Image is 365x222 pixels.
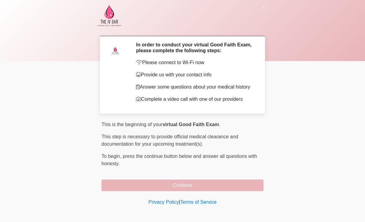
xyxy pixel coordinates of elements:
[106,42,124,60] img: Agent Avatar
[163,122,219,127] strong: virtual Good Faith Exam
[136,83,254,91] p: Answer some questions about your medical history
[149,199,179,205] a: Privacy Policy
[179,199,180,205] a: |
[136,71,254,78] p: Provide us with your contact info
[136,59,254,66] p: Please connect to Wi-Fi now
[101,180,264,191] button: Continue
[219,122,220,127] span: .
[95,5,123,26] img: The IV Bar, LLC Logo
[101,154,123,159] span: To begin,
[136,42,254,53] h2: In order to conduct your virtual Good Faith Exam, please complete the following steps:
[101,134,238,147] span: This step is necessary to provide official medical clearance and documentation for your upcoming ...
[101,122,163,127] span: This is the beginning of your
[136,96,254,103] p: Complete a video call with one of our providers
[180,199,216,205] a: Terms of Service
[101,154,257,166] span: press the continue button below and answer all questions with honesty.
